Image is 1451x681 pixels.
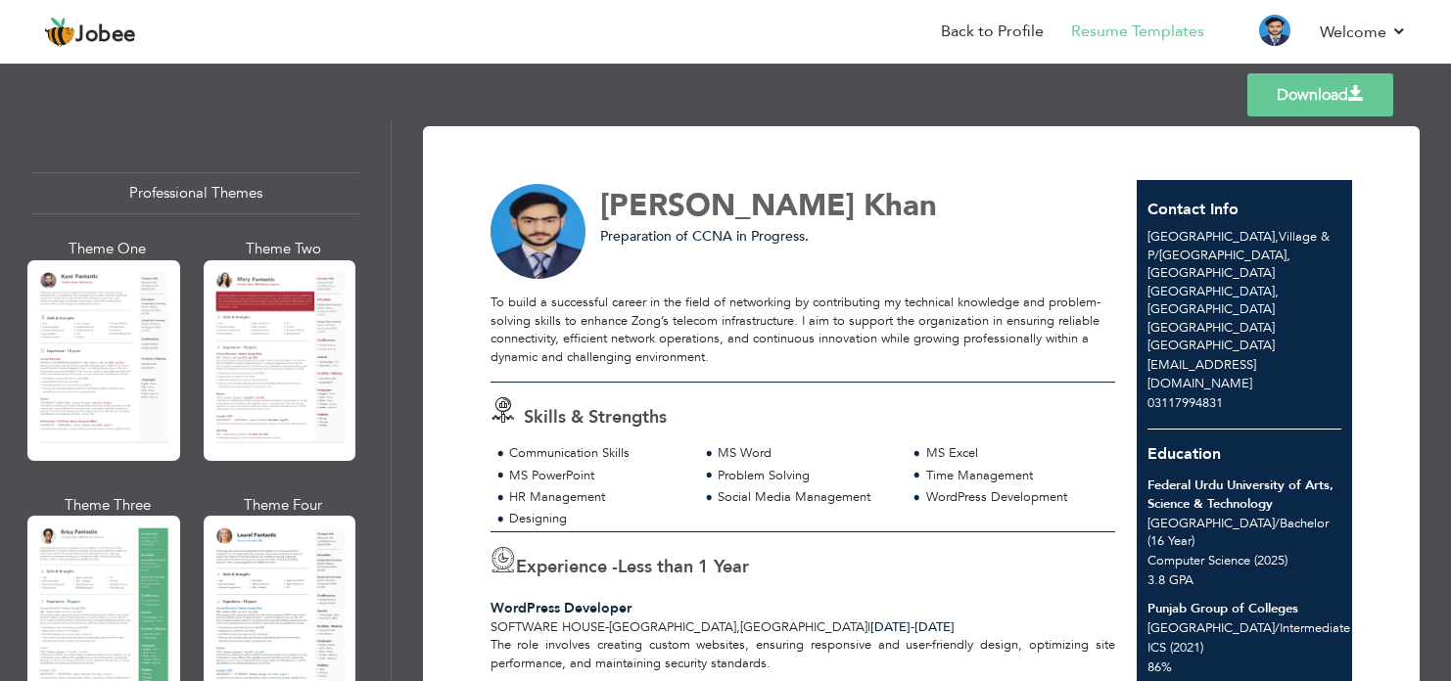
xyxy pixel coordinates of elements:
span: Software House [491,618,605,636]
img: jobee.io [44,17,75,48]
span: ICS [1147,639,1166,657]
span: Skills & Strengths [524,405,667,430]
div: Theme Four [208,495,360,516]
div: Time Management [926,467,1104,485]
span: (2021) [1170,639,1203,657]
span: WordPress Developer [491,599,632,617]
a: Welcome [1320,21,1407,44]
span: , [736,618,740,636]
span: Jobee [75,24,136,46]
a: Back to Profile [941,21,1044,43]
span: [GEOGRAPHIC_DATA] Intermediate [1147,619,1350,637]
span: 3.8 GPA [1147,571,1194,589]
label: Less than 1 Year [618,555,749,580]
div: Problem Solving [718,467,896,485]
span: Computer Science [1147,552,1250,569]
span: - [605,618,609,636]
span: | [867,618,870,636]
span: / [1275,515,1280,532]
div: Social Media Management [718,488,896,507]
span: [GEOGRAPHIC_DATA] [1147,228,1275,246]
span: Preparation of CCNA in Progress. [600,227,809,246]
div: To build a successful career in the field of networking by contributing my technical knowledge an... [491,294,1115,366]
div: Theme Two [208,239,360,259]
div: Federal Urdu University of Arts, Science & Technology [1147,477,1341,513]
div: Professional Themes [31,172,359,214]
div: Punjab Group of Colleges [1147,600,1341,618]
span: [GEOGRAPHIC_DATA] [740,618,867,636]
span: Experience - [516,555,618,579]
span: (2025) [1254,552,1287,569]
div: HR Management [509,488,687,507]
div: Theme One [31,239,184,259]
span: Khan [864,185,937,226]
span: [PERSON_NAME] [600,185,855,226]
span: , [1275,228,1279,246]
a: Resume Templates [1071,21,1204,43]
span: [DATE] [870,618,914,636]
div: MS Word [718,444,896,463]
div: MS PowerPoint [509,467,687,485]
div: MS Excel [926,444,1104,463]
span: 86% [1147,658,1172,676]
span: Education [1147,443,1221,465]
span: [GEOGRAPHIC_DATA] Bachelor (16 Year) [1147,515,1329,551]
img: Profile Img [1259,15,1290,46]
div: WordPress Development [926,488,1104,507]
div: Theme Three [31,495,184,516]
div: Communication Skills [509,444,687,463]
a: Download [1247,73,1393,116]
div: Designing [509,510,687,528]
span: - [911,618,914,636]
span: Contact Info [1147,199,1239,220]
div: The role involves creating custom websites, ensuring responsive and user-friendly design, optimiz... [480,636,1126,672]
div: Village & P/[GEOGRAPHIC_DATA], [GEOGRAPHIC_DATA] [GEOGRAPHIC_DATA], [GEOGRAPHIC_DATA] [GEOGRAPHIC... [1137,228,1352,355]
span: 03117994831 [1147,394,1223,412]
img: No image [491,184,586,280]
span: [GEOGRAPHIC_DATA] [609,618,736,636]
span: [EMAIL_ADDRESS][DOMAIN_NAME] [1147,356,1256,392]
a: Jobee [44,17,136,48]
span: [GEOGRAPHIC_DATA] [1147,337,1275,354]
span: [DATE] [870,618,955,636]
span: / [1275,619,1280,637]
